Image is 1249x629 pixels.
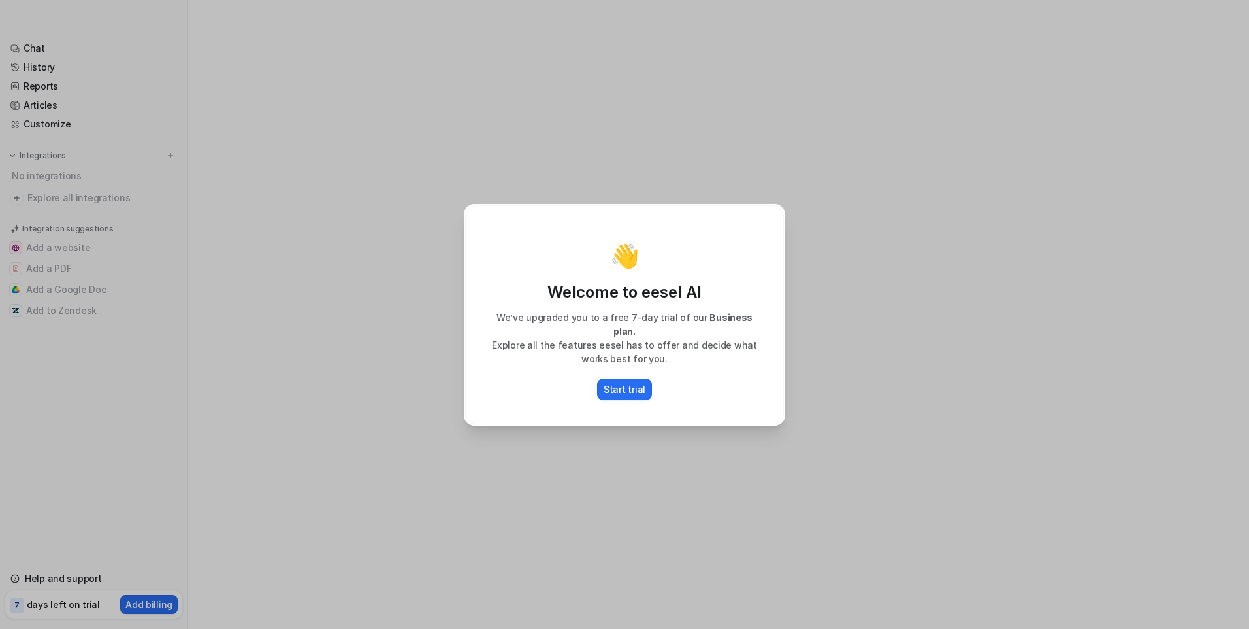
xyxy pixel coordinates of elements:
p: 👋 [610,243,640,269]
p: Start trial [604,382,645,396]
p: Explore all the features eesel has to offer and decide what works best for you. [479,338,770,365]
button: Start trial [597,379,652,400]
p: Welcome to eesel AI [479,282,770,303]
p: We’ve upgraded you to a free 7-day trial of our [479,311,770,338]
